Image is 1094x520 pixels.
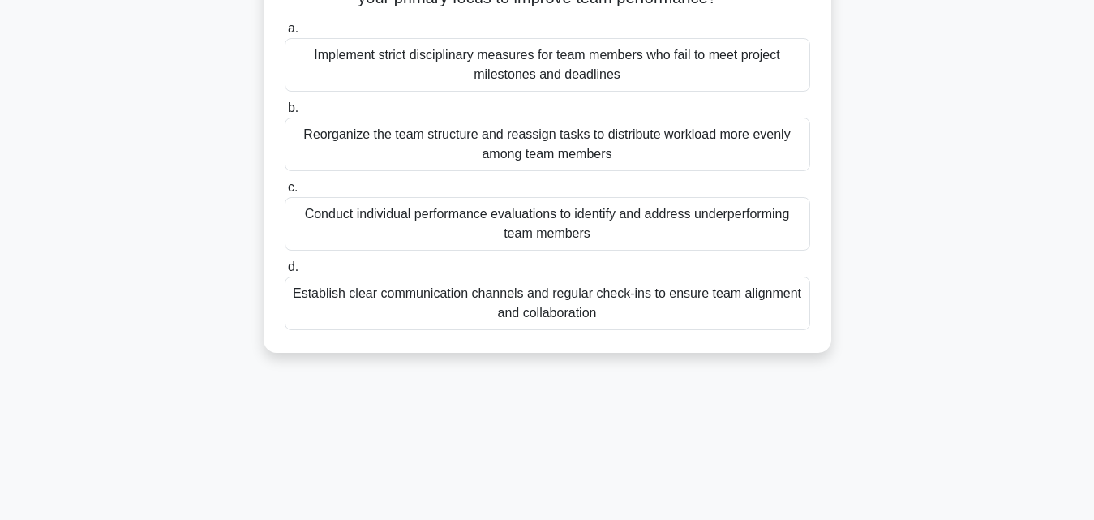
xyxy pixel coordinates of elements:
span: a. [288,21,298,35]
span: d. [288,260,298,273]
span: b. [288,101,298,114]
div: Conduct individual performance evaluations to identify and address underperforming team members [285,197,810,251]
div: Reorganize the team structure and reassign tasks to distribute workload more evenly among team me... [285,118,810,171]
div: Establish clear communication channels and regular check-ins to ensure team alignment and collabo... [285,277,810,330]
span: c. [288,180,298,194]
div: Implement strict disciplinary measures for team members who fail to meet project milestones and d... [285,38,810,92]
